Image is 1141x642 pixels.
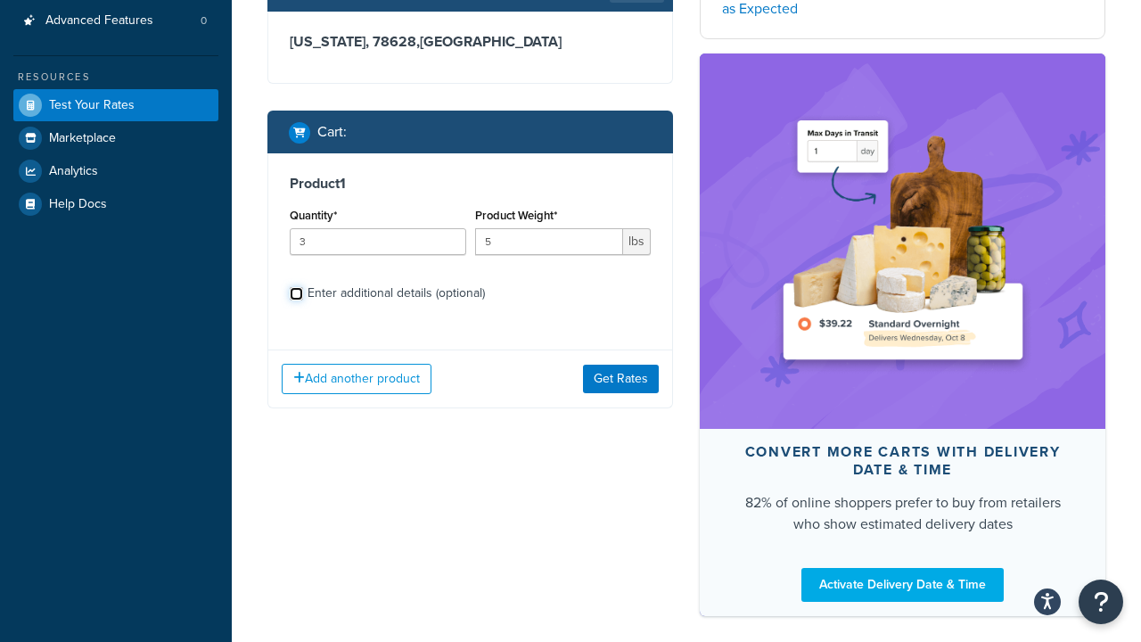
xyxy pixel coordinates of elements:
[13,70,218,85] div: Resources
[290,209,337,222] label: Quantity*
[49,164,98,179] span: Analytics
[282,364,431,394] button: Add another product
[49,98,135,113] span: Test Your Rates
[201,13,207,29] span: 0
[13,4,218,37] li: Advanced Features
[13,188,218,220] a: Help Docs
[13,155,218,187] a: Analytics
[13,122,218,154] a: Marketplace
[49,197,107,212] span: Help Docs
[49,131,116,146] span: Marketplace
[743,492,1063,535] div: 82% of online shoppers prefer to buy from retailers who show estimated delivery dates
[743,443,1063,479] div: Convert more carts with delivery date & time
[13,4,218,37] a: Advanced Features0
[290,228,466,255] input: 0.0
[290,175,651,193] h3: Product 1
[290,33,651,51] h3: [US_STATE], 78628 , [GEOGRAPHIC_DATA]
[623,228,651,255] span: lbs
[801,568,1004,602] a: Activate Delivery Date & Time
[290,287,303,300] input: Enter additional details (optional)
[13,89,218,121] a: Test Your Rates
[769,80,1037,402] img: feature-image-ddt-36eae7f7280da8017bfb280eaccd9c446f90b1fe08728e4019434db127062ab4.png
[1079,580,1123,624] button: Open Resource Center
[308,281,485,306] div: Enter additional details (optional)
[317,124,347,140] h2: Cart :
[475,228,624,255] input: 0.00
[583,365,659,393] button: Get Rates
[475,209,557,222] label: Product Weight*
[45,13,153,29] span: Advanced Features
